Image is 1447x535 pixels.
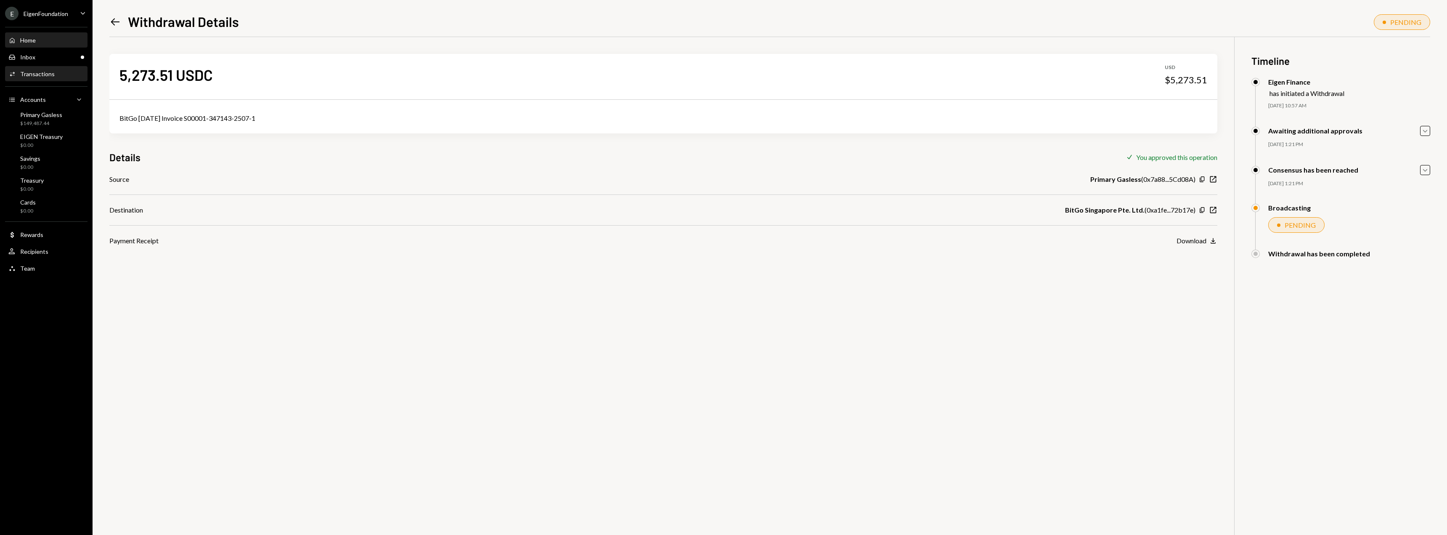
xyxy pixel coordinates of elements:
a: EIGEN Treasury$0.00 [5,130,87,151]
button: Download [1177,237,1217,246]
div: Payment Receipt [109,236,159,246]
div: $0.00 [20,142,63,149]
a: Transactions [5,66,87,81]
div: $149,487.44 [20,120,62,127]
div: Primary Gasless [20,111,62,118]
h3: Timeline [1251,54,1430,68]
div: Consensus has been reached [1268,166,1358,174]
div: $0.00 [20,186,44,193]
div: BitGo [DATE] Invoice S00001-347143-2507-1 [119,113,1207,123]
a: Cards$0.00 [5,196,87,216]
div: Source [109,174,129,184]
div: You approved this operation [1136,153,1217,161]
a: Savings$0.00 [5,152,87,173]
div: Withdrawal has been completed [1268,250,1370,258]
div: $5,273.51 [1165,74,1207,86]
div: EIGEN Treasury [20,133,63,140]
b: Primary Gasless [1090,174,1141,184]
a: Inbox [5,49,87,64]
div: $0.00 [20,208,36,215]
div: [DATE] 1:21 PM [1268,180,1430,187]
div: Eigen Finance [1268,78,1344,86]
div: ( 0x7a88...5Cd08A ) [1090,174,1195,184]
div: USD [1165,64,1207,71]
div: Transactions [20,70,55,77]
a: Recipients [5,244,87,259]
div: Rewards [20,231,43,238]
div: Home [20,37,36,44]
div: [DATE] 1:21 PM [1268,141,1430,148]
div: Download [1177,237,1206,245]
div: Inbox [20,53,35,61]
a: Team [5,261,87,276]
div: PENDING [1390,18,1421,26]
div: Broadcasting [1268,204,1311,212]
h1: Withdrawal Details [128,13,239,30]
a: Treasury$0.00 [5,174,87,194]
div: EigenFoundation [24,10,68,17]
div: has initiated a Withdrawal [1269,89,1344,97]
div: 5,273.51 USDC [119,65,213,84]
div: Awaiting additional approvals [1268,127,1362,135]
div: Savings [20,155,40,162]
b: BitGo Singapore Pte. Ltd. [1065,205,1145,215]
a: Primary Gasless$149,487.44 [5,109,87,129]
div: Team [20,265,35,272]
div: ( 0xa1fe...72b17e ) [1065,205,1195,215]
div: Destination [109,205,143,215]
div: Accounts [20,96,46,103]
h3: Details [109,150,140,164]
a: Accounts [5,92,87,107]
div: $0.00 [20,164,40,171]
a: Home [5,32,87,48]
div: E [5,7,19,20]
div: PENDING [1285,221,1316,229]
div: [DATE] 10:57 AM [1268,102,1430,109]
div: Cards [20,199,36,206]
div: Treasury [20,177,44,184]
a: Rewards [5,227,87,242]
div: Recipients [20,248,48,255]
